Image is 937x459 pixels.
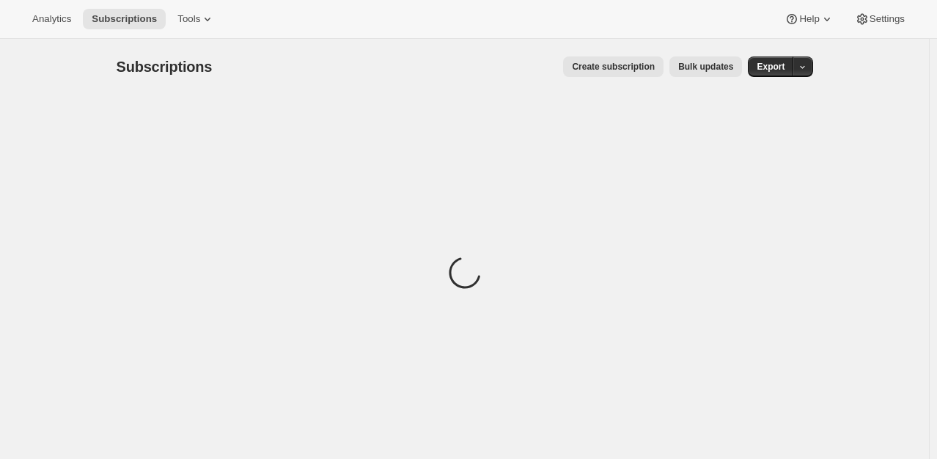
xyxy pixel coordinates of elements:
button: Bulk updates [669,56,742,77]
span: Create subscription [572,61,655,73]
button: Create subscription [563,56,664,77]
span: Tools [177,13,200,25]
button: Subscriptions [83,9,166,29]
span: Export [757,61,784,73]
button: Analytics [23,9,80,29]
span: Subscriptions [92,13,157,25]
span: Bulk updates [678,61,733,73]
button: Tools [169,9,224,29]
span: Settings [870,13,905,25]
span: Subscriptions [117,59,213,75]
span: Help [799,13,819,25]
span: Analytics [32,13,71,25]
button: Settings [846,9,914,29]
button: Export [748,56,793,77]
button: Help [776,9,842,29]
